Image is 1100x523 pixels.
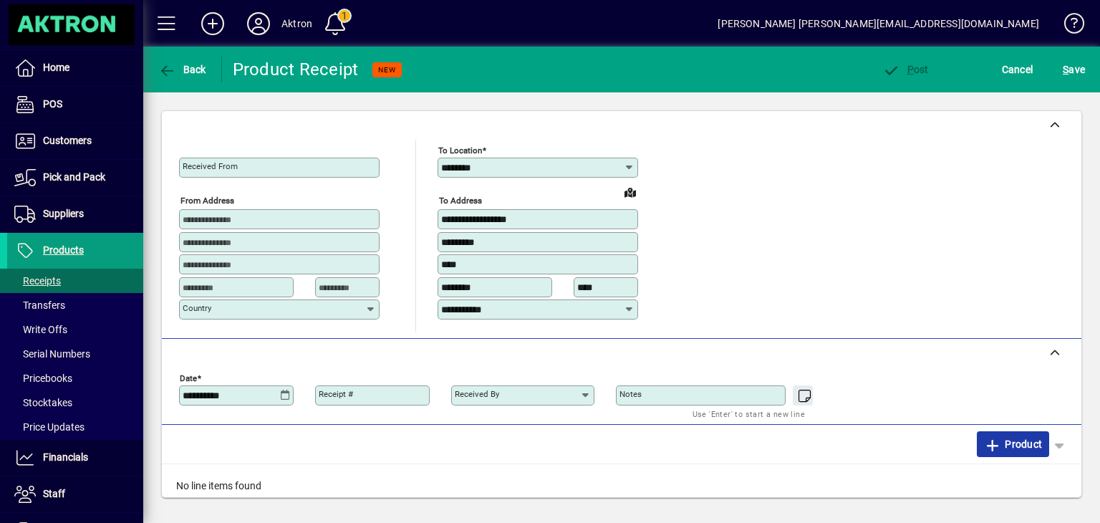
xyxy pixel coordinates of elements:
[977,431,1049,457] button: Product
[43,244,84,256] span: Products
[7,317,143,342] a: Write Offs
[7,366,143,390] a: Pricebooks
[43,62,69,73] span: Home
[162,464,1081,508] div: No line items found
[438,145,482,155] mat-label: To location
[43,488,65,499] span: Staff
[455,389,499,399] mat-label: Received by
[180,373,197,383] mat-label: Date
[7,390,143,415] a: Stocktakes
[693,406,805,422] mat-hint: Use 'Enter' to start a new line
[14,275,61,287] span: Receipts
[43,98,62,110] span: POS
[281,12,312,35] div: Aktron
[998,57,1037,82] button: Cancel
[619,389,642,399] mat-label: Notes
[882,64,929,75] span: ost
[43,171,105,183] span: Pick and Pack
[7,476,143,512] a: Staff
[7,415,143,439] a: Price Updates
[1063,58,1085,81] span: ave
[14,421,85,433] span: Price Updates
[190,11,236,37] button: Add
[183,161,238,171] mat-label: Received From
[1053,3,1082,49] a: Knowledge Base
[143,57,222,82] app-page-header-button: Back
[718,12,1039,35] div: [PERSON_NAME] [PERSON_NAME][EMAIL_ADDRESS][DOMAIN_NAME]
[619,181,642,203] a: View on map
[7,342,143,366] a: Serial Numbers
[319,389,353,399] mat-label: Receipt #
[14,348,90,360] span: Serial Numbers
[236,11,281,37] button: Profile
[14,373,72,384] span: Pricebooks
[7,123,143,159] a: Customers
[984,433,1042,456] span: Product
[7,196,143,232] a: Suppliers
[378,65,396,75] span: NEW
[7,50,143,86] a: Home
[43,451,88,463] span: Financials
[7,293,143,317] a: Transfers
[907,64,914,75] span: P
[43,135,92,146] span: Customers
[14,324,67,335] span: Write Offs
[155,57,210,82] button: Back
[233,58,359,81] div: Product Receipt
[43,208,84,219] span: Suppliers
[183,303,211,313] mat-label: Country
[1002,58,1033,81] span: Cancel
[7,160,143,196] a: Pick and Pack
[7,269,143,293] a: Receipts
[7,440,143,476] a: Financials
[14,299,65,311] span: Transfers
[158,64,206,75] span: Back
[1059,57,1089,82] button: Save
[1063,64,1068,75] span: S
[879,57,932,82] button: Post
[14,397,72,408] span: Stocktakes
[7,87,143,123] a: POS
